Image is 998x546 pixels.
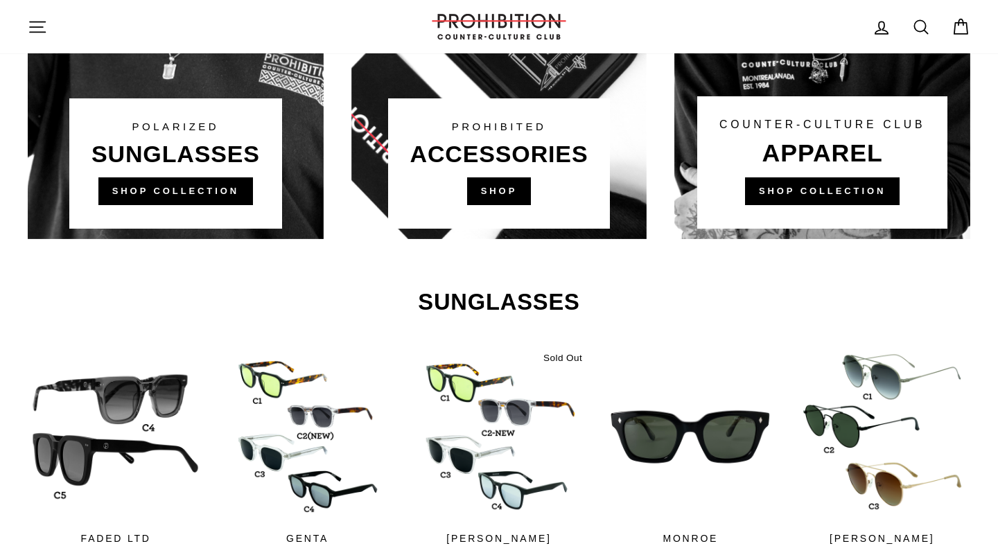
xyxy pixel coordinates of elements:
[28,291,970,314] h2: SUNGLASSES
[537,349,587,368] div: Sold Out
[794,531,970,546] div: [PERSON_NAME]
[430,14,568,39] img: PROHIBITION COUNTER-CULTURE CLUB
[28,531,204,546] div: FADED LTD
[219,531,395,546] div: GENTA
[602,531,778,546] div: MONROE
[411,531,587,546] div: [PERSON_NAME]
